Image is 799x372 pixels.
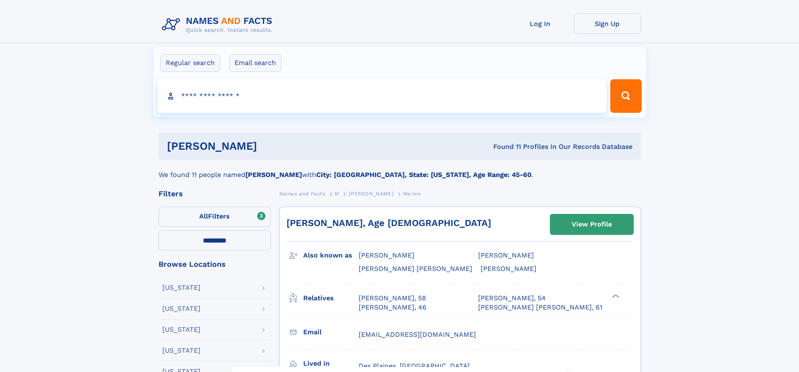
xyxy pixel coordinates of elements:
[335,191,339,197] span: M
[359,265,472,273] span: [PERSON_NAME] [PERSON_NAME]
[159,260,271,268] div: Browse Locations
[610,293,620,299] div: ❯
[303,248,359,263] h3: Also known as
[335,188,339,199] a: M
[550,214,633,234] a: View Profile
[303,356,359,371] h3: Lived in
[316,171,531,179] b: City: [GEOGRAPHIC_DATA], State: [US_STATE], Age Range: 45-60
[349,191,393,197] span: [PERSON_NAME]
[159,13,279,36] img: Logo Names and Facts
[610,79,641,113] button: Search Button
[245,171,302,179] b: [PERSON_NAME]
[162,347,200,354] div: [US_STATE]
[359,251,414,259] span: [PERSON_NAME]
[303,325,359,339] h3: Email
[286,218,491,228] a: [PERSON_NAME], Age [DEMOGRAPHIC_DATA]
[572,215,612,234] div: View Profile
[279,188,325,199] a: Names and Facts
[199,212,208,220] span: All
[478,251,534,259] span: [PERSON_NAME]
[481,265,536,273] span: [PERSON_NAME]
[403,191,421,197] span: Marinn
[478,303,602,312] a: [PERSON_NAME] [PERSON_NAME], 61
[158,79,607,113] input: search input
[349,188,393,199] a: [PERSON_NAME]
[507,13,574,34] a: Log In
[159,160,641,180] div: We found 11 people named with .
[359,330,476,338] span: [EMAIL_ADDRESS][DOMAIN_NAME]
[162,326,200,333] div: [US_STATE]
[160,54,220,72] label: Regular search
[359,294,426,303] a: [PERSON_NAME], 58
[303,291,359,305] h3: Relatives
[478,294,546,303] a: [PERSON_NAME], 54
[359,362,470,370] span: Des Plaines, [GEOGRAPHIC_DATA]
[359,303,427,312] a: [PERSON_NAME], 46
[574,13,641,34] a: Sign Up
[159,190,271,198] div: Filters
[375,142,632,151] div: Found 11 Profiles In Our Records Database
[162,284,200,291] div: [US_STATE]
[229,54,281,72] label: Email search
[162,305,200,312] div: [US_STATE]
[159,207,271,227] label: Filters
[167,141,375,151] h1: [PERSON_NAME]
